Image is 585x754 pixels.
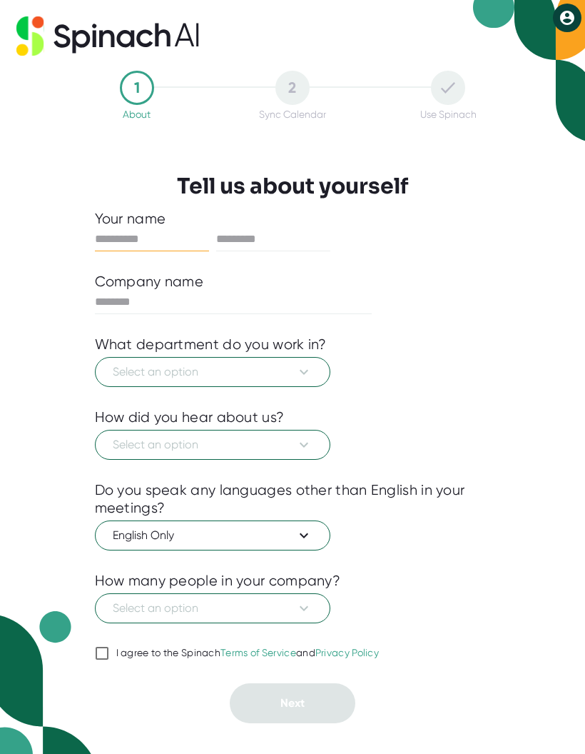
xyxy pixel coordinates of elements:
[95,210,491,228] div: Your name
[95,521,330,551] button: English Only
[95,430,330,460] button: Select an option
[259,109,326,120] div: Sync Calendar
[275,71,310,105] div: 2
[113,436,312,453] span: Select an option
[113,527,312,544] span: English Only
[315,647,379,658] a: Privacy Policy
[280,696,305,710] span: Next
[95,273,204,291] div: Company name
[420,109,477,120] div: Use Spinach
[230,683,355,723] button: Next
[220,647,296,658] a: Terms of Service
[177,174,408,199] h3: Tell us about yourself
[95,408,285,426] div: How did you hear about us?
[116,647,380,660] div: I agree to the Spinach and
[113,363,312,381] span: Select an option
[95,481,491,517] div: Do you speak any languages other than English in your meetings?
[123,109,151,120] div: About
[95,357,330,387] button: Select an option
[120,71,154,105] div: 1
[95,593,330,623] button: Select an option
[95,572,341,590] div: How many people in your company?
[95,336,327,353] div: What department do you work in?
[113,600,312,617] span: Select an option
